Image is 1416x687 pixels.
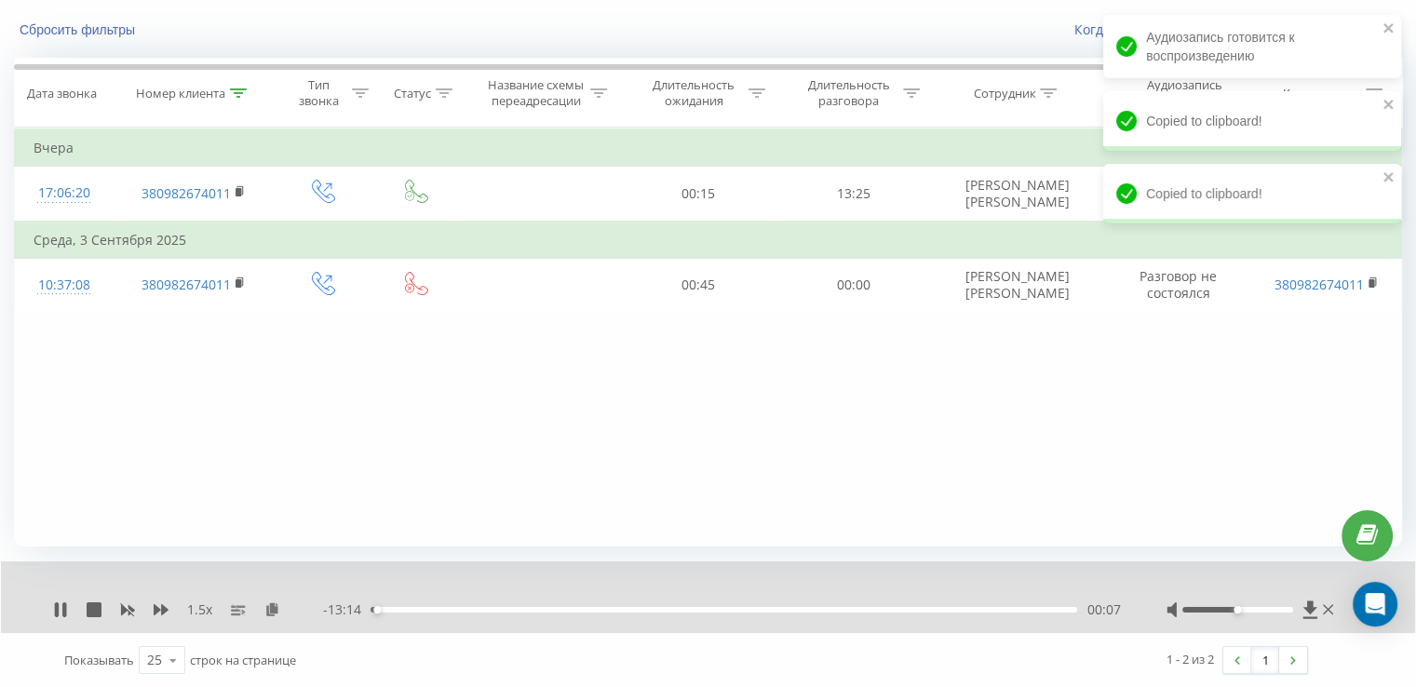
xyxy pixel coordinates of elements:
[1103,15,1401,78] div: Аудиозапись готовится к воспроизведению
[1234,606,1241,613] div: Accessibility label
[799,77,898,109] div: Длительность разговора
[931,258,1104,312] td: [PERSON_NAME] [PERSON_NAME]
[1382,20,1396,38] button: close
[323,600,371,619] span: - 13:14
[1167,650,1214,668] div: 1 - 2 из 2
[775,258,930,312] td: 00:00
[15,129,1402,167] td: Вчера
[931,167,1104,222] td: [PERSON_NAME] [PERSON_NAME]
[775,167,930,222] td: 13:25
[34,175,95,211] div: 17:06:20
[486,77,586,109] div: Название схемы переадресации
[1103,91,1401,151] div: Copied to clipboard!
[1382,169,1396,187] button: close
[15,222,1402,259] td: Среда, 3 Сентября 2025
[291,77,347,109] div: Тип звонка
[1086,600,1120,619] span: 00:07
[64,652,134,668] span: Показывать
[147,651,162,669] div: 25
[621,258,775,312] td: 00:45
[136,86,225,101] div: Номер клиента
[187,600,212,619] span: 1.5 x
[1382,97,1396,114] button: close
[1074,20,1402,38] a: Когда данные могут отличаться от других систем
[190,652,296,668] span: строк на странице
[1103,164,1401,223] div: Copied to clipboard!
[142,184,231,202] a: 380982674011
[27,86,97,101] div: Дата звонка
[621,167,775,222] td: 00:15
[1251,647,1279,673] a: 1
[373,606,381,613] div: Accessibility label
[644,77,744,109] div: Длительность ожидания
[394,86,431,101] div: Статус
[973,86,1035,101] div: Сотрудник
[14,21,144,38] button: Сбросить фильтры
[1274,276,1364,293] a: 380982674011
[1140,267,1217,302] span: Разговор не состоялся
[1353,582,1397,626] div: Open Intercom Messenger
[34,267,95,303] div: 10:37:08
[142,276,231,293] a: 380982674011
